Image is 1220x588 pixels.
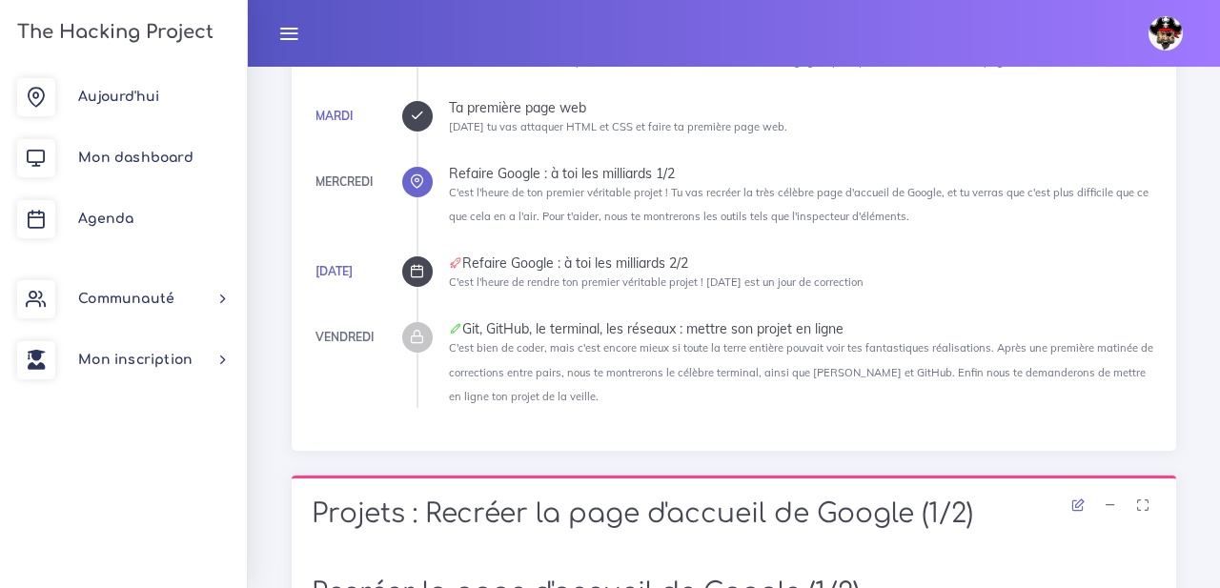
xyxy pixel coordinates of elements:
a: Mardi [315,109,353,123]
div: Refaire Google : à toi les milliards 1/2 [449,167,1156,180]
div: Ta première page web [449,101,1156,114]
span: Communauté [78,292,174,306]
small: [DATE] tu vas attaquer HTML et CSS et faire ta première page web. [449,120,787,133]
div: Git, GitHub, le terminal, les réseaux : mettre son projet en ligne [449,322,1156,335]
img: avatar [1149,16,1183,51]
span: Mon inscription [78,353,193,367]
h1: Projets : Recréer la page d'accueil de Google (1/2) [312,498,1156,531]
span: Agenda [78,212,133,226]
div: Mercredi [315,172,373,193]
small: C'est bien de coder, mais c'est encore mieux si toute la terre entière pouvait voir tes fantastiq... [449,341,1153,402]
small: C'est l'heure de rendre ton premier véritable projet ! [DATE] est un jour de correction [449,275,864,289]
small: C'est le premier jour ! Après quelques introductions, nous verront comment réaliser ta première p... [449,30,1155,67]
small: C'est l'heure de ton premier véritable projet ! Tu vas recréer la très célèbre page d'accueil de ... [449,186,1149,223]
h3: The Hacking Project [11,22,213,43]
a: [DATE] [315,264,353,278]
span: Mon dashboard [78,151,193,165]
div: Refaire Google : à toi les milliards 2/2 [449,256,1156,270]
span: Aujourd'hui [78,90,159,104]
div: Vendredi [315,327,374,348]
